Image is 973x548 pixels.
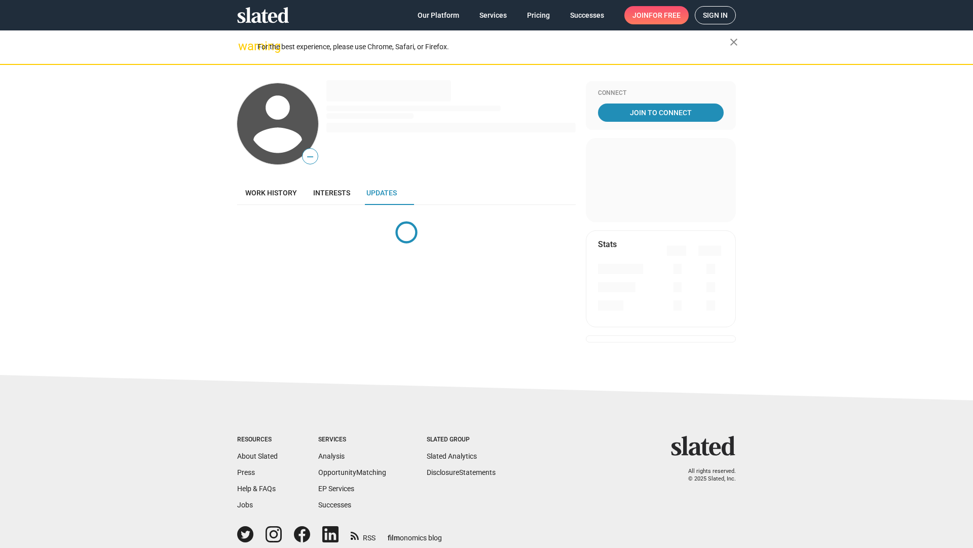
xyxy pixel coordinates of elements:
div: Connect [598,89,724,97]
a: RSS [351,527,376,543]
mat-icon: close [728,36,740,48]
a: Services [471,6,515,24]
a: Slated Analytics [427,452,477,460]
span: Pricing [527,6,550,24]
a: Help & FAQs [237,485,276,493]
a: OpportunityMatching [318,468,386,476]
a: Work history [237,181,305,205]
span: for free [649,6,681,24]
span: Our Platform [418,6,459,24]
div: Slated Group [427,436,496,444]
a: Interests [305,181,358,205]
span: — [303,150,318,163]
a: Joinfor free [624,6,689,24]
a: Join To Connect [598,104,724,122]
span: Services [479,6,507,24]
mat-card-title: Stats [598,239,617,250]
a: Press [237,468,255,476]
a: Jobs [237,501,253,509]
a: Sign in [695,6,736,24]
span: Interests [313,189,350,197]
span: Work history [245,189,297,197]
a: Pricing [519,6,558,24]
a: DisclosureStatements [427,468,496,476]
a: filmonomics blog [388,525,442,543]
a: About Slated [237,452,278,460]
a: Successes [562,6,612,24]
a: EP Services [318,485,354,493]
div: Resources [237,436,278,444]
span: Join To Connect [600,104,722,122]
span: Updates [366,189,397,197]
a: Analysis [318,452,345,460]
a: Our Platform [409,6,467,24]
div: For the best experience, please use Chrome, Safari, or Firefox. [257,40,730,54]
p: All rights reserved. © 2025 Slated, Inc. [678,468,736,483]
span: Join [632,6,681,24]
span: Sign in [703,7,728,24]
span: Successes [570,6,604,24]
mat-icon: warning [238,40,250,52]
span: film [388,534,400,542]
a: Successes [318,501,351,509]
a: Updates [358,181,405,205]
div: Services [318,436,386,444]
